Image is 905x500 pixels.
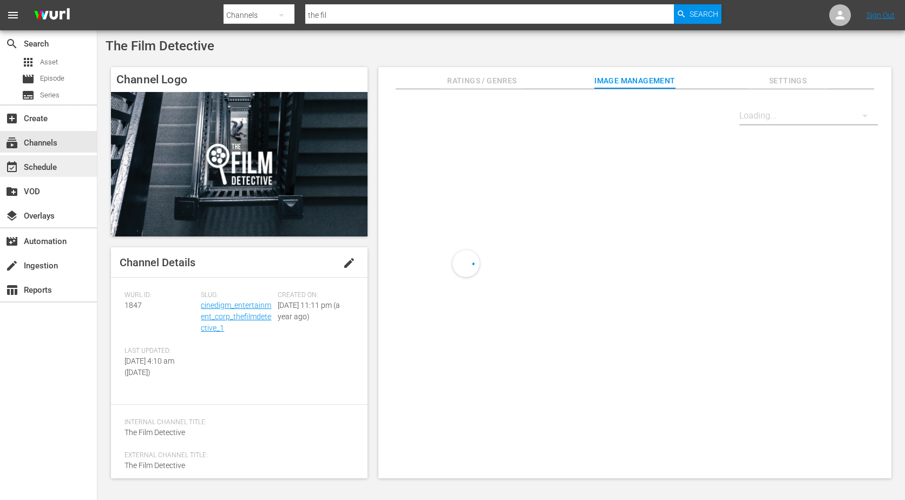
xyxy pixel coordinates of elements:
[674,4,722,24] button: Search
[40,57,58,68] span: Asset
[5,235,18,248] span: Automation
[441,74,522,88] span: Ratings / Genres
[26,3,78,28] img: ans4CAIJ8jUAAAAAAAAAAAAAAAAAAAAAAAAgQb4GAAAAAAAAAAAAAAAAAAAAAAAAJMjXAAAAAAAAAAAAAAAAAAAAAAAAgAT5G...
[5,284,18,297] span: Reports
[5,209,18,222] span: Overlays
[5,112,18,125] span: Create
[111,92,368,236] img: The Film Detective
[5,136,18,149] span: Channels
[124,347,195,356] span: Last Updated:
[343,256,356,269] span: edit
[201,291,272,300] span: Slug:
[867,11,895,19] a: Sign Out
[40,73,64,84] span: Episode
[111,67,368,92] h4: Channel Logo
[22,56,35,69] span: Asset
[124,418,349,427] span: Internal Channel Title:
[5,37,18,50] span: Search
[124,357,174,377] span: [DATE] 4:10 am ([DATE])
[594,74,676,88] span: Image Management
[124,428,185,437] span: The Film Detective
[5,259,18,272] span: Ingestion
[5,185,18,198] span: VOD
[120,256,195,269] span: Channel Details
[124,291,195,300] span: Wurl ID:
[124,451,349,460] span: External Channel Title:
[22,73,35,85] span: Episode
[6,9,19,22] span: menu
[124,301,142,310] span: 1847
[22,89,35,102] span: subtitles
[690,4,718,24] span: Search
[336,250,362,276] button: edit
[106,38,214,54] span: The Film Detective
[201,301,271,332] a: cinedigm_entertainment_corp_thefilmdetective_1
[5,161,18,174] span: Schedule
[124,461,185,470] span: The Film Detective
[278,301,340,321] span: [DATE] 11:11 pm (a year ago)
[40,90,60,101] span: Series
[747,74,829,88] span: Settings
[278,291,349,300] span: Created On:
